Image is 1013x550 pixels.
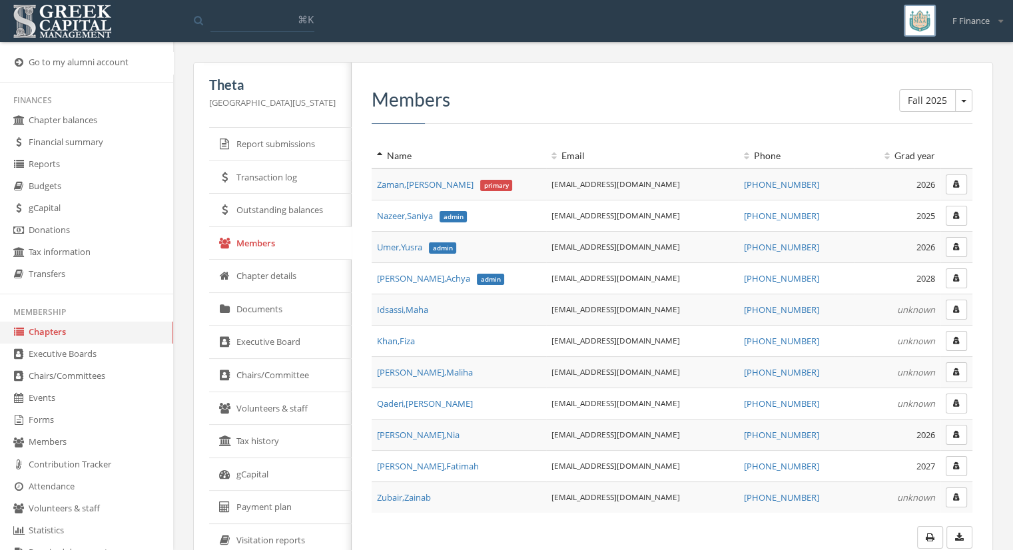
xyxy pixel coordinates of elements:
span: Zubair , Zainab [377,491,431,503]
a: Documents [209,293,352,326]
span: Qaderi , [PERSON_NAME] [377,398,473,410]
button: Fall 2025 [955,89,972,112]
a: [EMAIL_ADDRESS][DOMAIN_NAME] [551,398,680,408]
a: [PHONE_NUMBER] [744,178,819,190]
th: Grad year [854,144,940,168]
a: [EMAIL_ADDRESS][DOMAIN_NAME] [551,178,680,189]
td: 2026 [854,231,940,262]
span: [PERSON_NAME] , Achya [377,272,504,284]
em: unknown [897,335,935,347]
a: Outstanding balances [209,194,352,227]
a: Nazeer,Saniyaadmin [377,210,467,222]
a: Report submissions [209,128,352,161]
span: [PERSON_NAME] , Maliha [377,366,473,378]
a: [PHONE_NUMBER] [744,398,819,410]
a: [PHONE_NUMBER] [744,272,819,284]
a: Volunteers & staff [209,392,352,425]
a: [EMAIL_ADDRESS][DOMAIN_NAME] [551,241,680,252]
a: [EMAIL_ADDRESS][DOMAIN_NAME] [551,429,680,439]
a: Chapter details [209,260,352,293]
span: admin [477,274,505,286]
a: [PERSON_NAME],Nia [377,429,460,441]
td: 2026 [854,419,940,450]
a: [EMAIL_ADDRESS][DOMAIN_NAME] [551,366,680,377]
span: Zaman , [PERSON_NAME] [377,178,512,190]
span: Khan , Fiza [377,335,415,347]
div: F Finance [944,5,1003,27]
td: 2026 [854,168,940,200]
span: ⌘K [298,13,314,26]
a: Transaction log [209,161,352,194]
button: Fall 2025 [899,89,956,112]
a: [PERSON_NAME],Fatimah [377,460,479,472]
span: admin [440,211,468,223]
a: [PHONE_NUMBER] [744,241,819,253]
a: [PHONE_NUMBER] [744,210,819,222]
th: Email [546,144,739,168]
a: [EMAIL_ADDRESS][DOMAIN_NAME] [551,304,680,314]
a: Payment plan [209,491,352,524]
a: [PHONE_NUMBER] [744,366,819,378]
a: [EMAIL_ADDRESS][DOMAIN_NAME] [551,460,680,471]
span: Idsassi , Maha [377,304,428,316]
a: [PERSON_NAME],Maliha [377,366,473,378]
p: [GEOGRAPHIC_DATA][US_STATE] [209,95,336,110]
a: [PERSON_NAME],Achyaadmin [377,272,504,284]
em: unknown [897,366,935,378]
a: [PHONE_NUMBER] [744,429,819,441]
span: primary [480,180,513,192]
a: [EMAIL_ADDRESS][DOMAIN_NAME] [551,491,680,502]
a: Zubair,Zainab [377,491,431,503]
a: Qaderi,[PERSON_NAME] [377,398,473,410]
h5: Theta [209,77,336,92]
span: [PERSON_NAME] , Nia [377,429,460,441]
em: unknown [897,491,935,503]
span: Nazeer , Saniya [377,210,467,222]
a: [PHONE_NUMBER] [744,304,819,316]
a: gCapital [209,458,352,491]
em: unknown [897,398,935,410]
a: [EMAIL_ADDRESS][DOMAIN_NAME] [551,335,680,346]
a: [EMAIL_ADDRESS][DOMAIN_NAME] [551,272,680,283]
th: Phone [739,144,854,168]
a: [PHONE_NUMBER] [744,460,819,472]
td: 2025 [854,200,940,231]
a: Zaman,[PERSON_NAME]primary [377,178,512,190]
a: Idsassi,Maha [377,304,428,316]
span: [PERSON_NAME] , Fatimah [377,460,479,472]
a: Khan,Fiza [377,335,415,347]
h3: Members [372,89,972,110]
th: Name [372,144,546,168]
a: Tax history [209,425,352,458]
a: Members [209,227,352,260]
span: F Finance [952,15,990,27]
span: Umer , Yusra [377,241,456,253]
a: Umer,Yusraadmin [377,241,456,253]
a: [PHONE_NUMBER] [744,335,819,347]
em: unknown [897,304,935,316]
td: 2027 [854,450,940,481]
a: [PHONE_NUMBER] [744,491,819,503]
a: Chairs/Committee [209,359,352,392]
a: Executive Board [209,326,352,359]
a: [EMAIL_ADDRESS][DOMAIN_NAME] [551,210,680,220]
span: admin [429,242,457,254]
td: 2028 [854,262,940,294]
